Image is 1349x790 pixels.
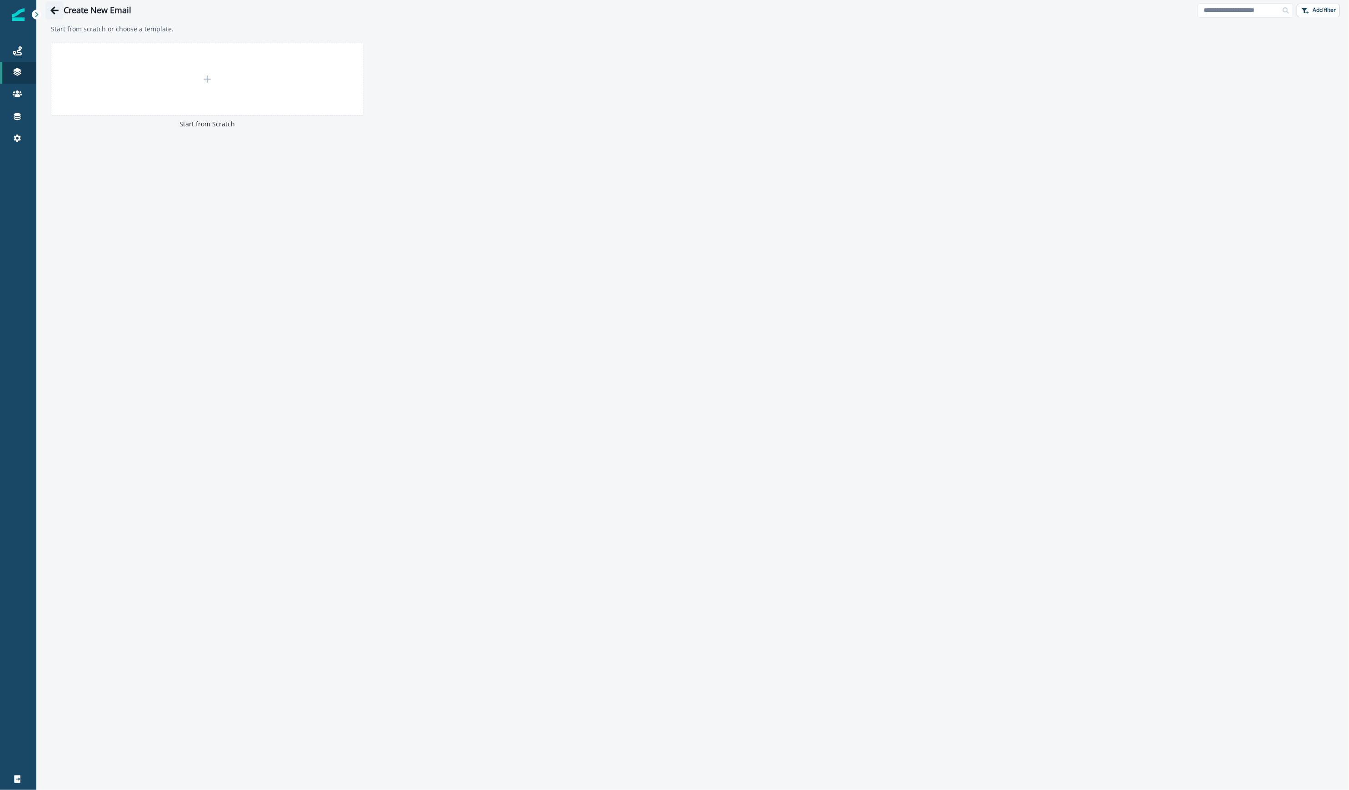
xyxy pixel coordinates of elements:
[1297,4,1340,17] button: Add filter
[51,119,363,129] p: Start from Scratch
[12,8,25,21] img: Inflection
[51,24,1334,34] p: Start from scratch or choose a template.
[45,1,64,20] button: Go back
[64,5,131,15] h1: Create New Email
[1313,7,1336,13] p: Add filter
